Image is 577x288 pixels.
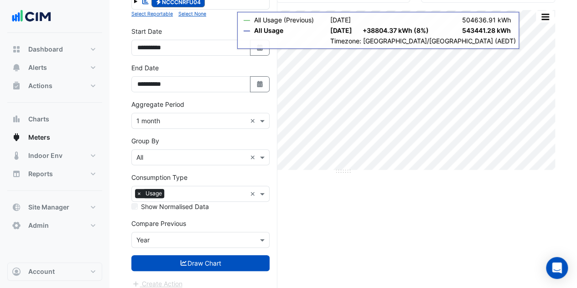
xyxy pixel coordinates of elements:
button: Meters [7,128,102,147]
div: Open Intercom Messenger [546,257,568,279]
button: Account [7,262,102,281]
app-icon: Admin [12,221,21,230]
span: Clear [250,189,258,199]
span: Clear [250,116,258,126]
span: Clear [250,152,258,162]
app-escalated-ticket-create-button: Please draw the charts first [131,279,183,287]
app-icon: Indoor Env [12,151,21,160]
button: Select Reportable [131,10,173,18]
button: Site Manager [7,198,102,216]
app-icon: Alerts [12,63,21,72]
span: Actions [28,81,52,90]
button: Draw Chart [131,255,270,271]
button: Select None [178,10,206,18]
span: Usage [143,189,164,198]
label: Start Date [131,26,162,36]
app-icon: Meters [12,133,21,142]
span: × [135,189,143,198]
small: Select Reportable [131,11,173,17]
label: Aggregate Period [131,99,184,109]
label: Group By [131,136,159,146]
button: Actions [7,77,102,95]
app-icon: Reports [12,169,21,178]
span: Meters [28,133,50,142]
app-icon: Charts [12,115,21,124]
small: Select None [178,11,206,17]
label: Consumption Type [131,173,187,182]
span: Charts [28,115,49,124]
span: Admin [28,221,49,230]
label: Show Normalised Data [141,202,209,211]
span: Site Manager [28,203,69,212]
app-icon: Dashboard [12,45,21,54]
span: Indoor Env [28,151,62,160]
span: Reports [28,169,53,178]
button: Indoor Env [7,147,102,165]
app-icon: Actions [12,81,21,90]
button: Reports [7,165,102,183]
span: Account [28,267,55,276]
app-icon: Site Manager [12,203,21,212]
label: Compare Previous [131,219,186,228]
button: Admin [7,216,102,235]
span: Dashboard [28,45,63,54]
fa-icon: Select Date [256,44,264,52]
fa-icon: Select Date [256,80,264,88]
span: Alerts [28,63,47,72]
img: Company Logo [11,7,52,26]
button: More Options [536,11,554,22]
button: Dashboard [7,40,102,58]
button: Charts [7,110,102,128]
button: Alerts [7,58,102,77]
label: End Date [131,63,159,73]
